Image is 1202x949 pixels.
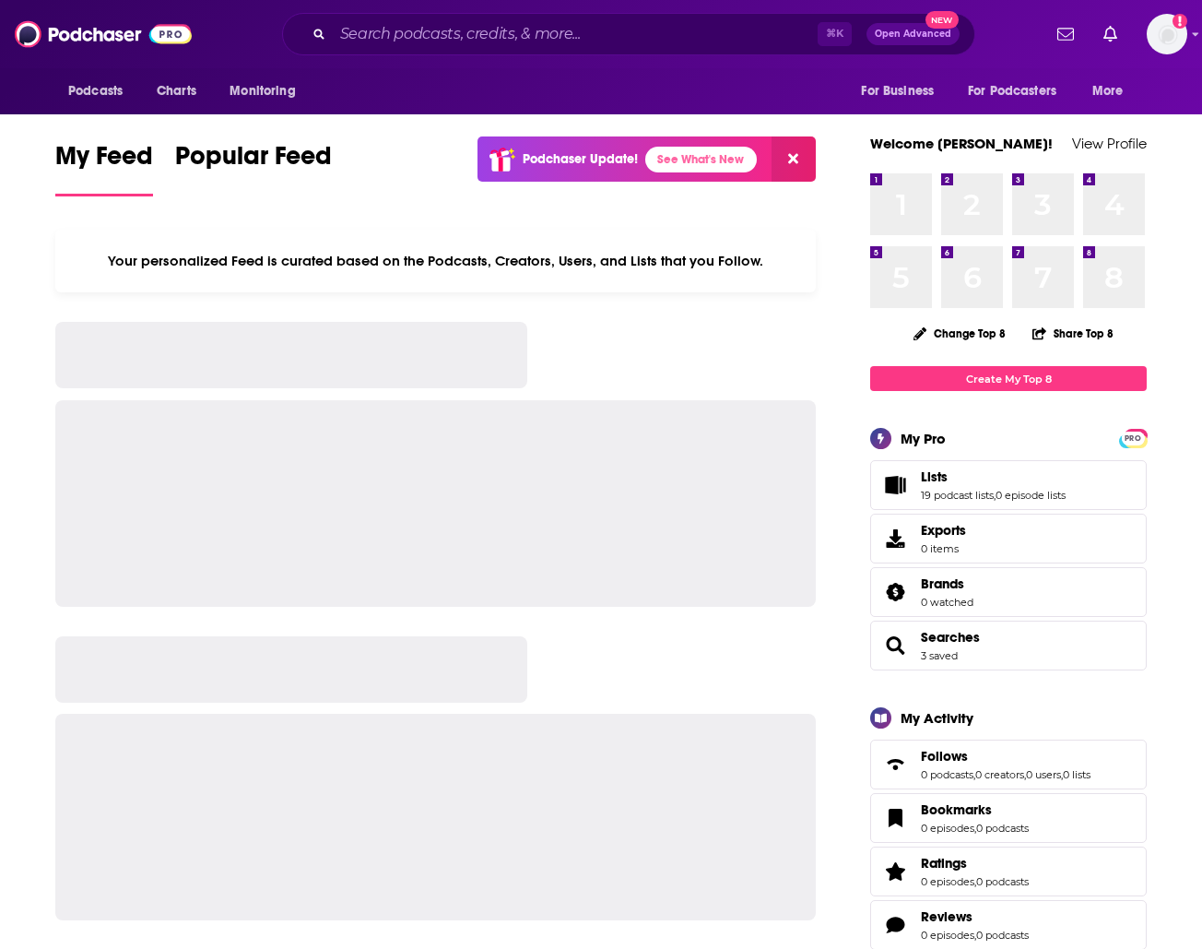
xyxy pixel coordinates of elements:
[1147,14,1187,54] img: User Profile
[877,526,913,552] span: Exports
[861,78,934,104] span: For Business
[870,621,1147,670] span: Searches
[1031,315,1114,351] button: Share Top 8
[921,542,966,555] span: 0 items
[976,929,1029,942] a: 0 podcasts
[870,135,1053,152] a: Welcome [PERSON_NAME]!
[145,74,207,109] a: Charts
[877,472,913,498] a: Lists
[645,147,757,172] a: See What's New
[975,768,1024,781] a: 0 creators
[1063,768,1090,781] a: 0 lists
[996,489,1066,502] a: 0 episode lists
[973,768,975,781] span: ,
[974,875,976,888] span: ,
[921,801,992,818] span: Bookmarks
[921,768,973,781] a: 0 podcasts
[175,140,332,196] a: Popular Feed
[15,17,192,52] img: Podchaser - Follow, Share and Rate Podcasts
[921,489,994,502] a: 19 podcast lists
[974,822,976,835] span: ,
[870,366,1147,391] a: Create My Top 8
[925,11,959,29] span: New
[877,579,913,605] a: Brands
[877,859,913,884] a: Ratings
[1096,18,1125,50] a: Show notifications dropdown
[1173,14,1187,29] svg: Add a profile image
[921,649,958,662] a: 3 saved
[68,78,123,104] span: Podcasts
[55,74,147,109] button: open menu
[1026,768,1061,781] a: 0 users
[1092,78,1124,104] span: More
[1024,768,1026,781] span: ,
[1061,768,1063,781] span: ,
[921,522,966,539] span: Exports
[994,489,996,502] span: ,
[921,801,1029,818] a: Bookmarks
[968,78,1056,104] span: For Podcasters
[333,19,818,49] input: Search podcasts, credits, & more...
[921,596,973,609] a: 0 watched
[157,78,196,104] span: Charts
[875,30,951,39] span: Open Advanced
[976,875,1029,888] a: 0 podcasts
[976,822,1029,835] a: 0 podcasts
[877,752,913,777] a: Follows
[921,748,1090,765] a: Follows
[55,140,153,196] a: My Feed
[55,140,153,183] span: My Feed
[902,322,1017,345] button: Change Top 8
[870,847,1147,896] span: Ratings
[921,469,948,485] span: Lists
[1147,14,1187,54] span: Logged in as traviswinkler
[1122,432,1144,445] span: PRO
[974,929,976,942] span: ,
[1122,431,1144,445] a: PRO
[870,460,1147,510] span: Lists
[877,633,913,658] a: Searches
[523,151,638,167] p: Podchaser Update!
[848,74,957,109] button: open menu
[921,748,968,765] span: Follows
[921,855,1029,872] a: Ratings
[921,469,1066,485] a: Lists
[921,575,964,592] span: Brands
[1050,18,1081,50] a: Show notifications dropdown
[866,23,960,45] button: Open AdvancedNew
[217,74,319,109] button: open menu
[1147,14,1187,54] button: Show profile menu
[1079,74,1147,109] button: open menu
[921,908,972,925] span: Reviews
[870,514,1147,563] a: Exports
[921,822,974,835] a: 0 episodes
[1072,135,1147,152] a: View Profile
[921,629,980,646] a: Searches
[175,140,332,183] span: Popular Feed
[870,740,1147,789] span: Follows
[921,875,974,888] a: 0 episodes
[921,908,1029,925] a: Reviews
[282,13,975,55] div: Search podcasts, credits, & more...
[870,793,1147,843] span: Bookmarks
[877,805,913,831] a: Bookmarks
[877,912,913,938] a: Reviews
[921,929,974,942] a: 0 episodes
[921,575,973,592] a: Brands
[956,74,1083,109] button: open menu
[901,709,973,727] div: My Activity
[921,855,967,872] span: Ratings
[818,22,852,46] span: ⌘ K
[230,78,295,104] span: Monitoring
[55,230,816,292] div: Your personalized Feed is curated based on the Podcasts, Creators, Users, and Lists that you Follow.
[870,567,1147,617] span: Brands
[901,430,946,447] div: My Pro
